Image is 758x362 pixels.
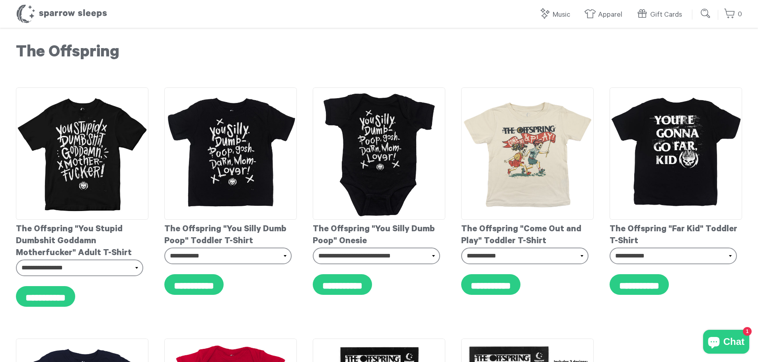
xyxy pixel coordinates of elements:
[16,87,148,220] img: TheOffspring-YouStupid-AdultT-shirt_grande.jpg
[16,4,107,24] h1: Sparrow Sleeps
[539,6,574,23] a: Music
[16,220,148,259] div: The Offspring "You Stupid Dumbshit Goddamn Motherfucker" Adult T-Shirt
[610,87,742,220] img: TheOffspring-GoFar_Back_-ToddlerT-shirt_grande.jpg
[610,220,742,248] div: The Offspring "Far Kid" Toddler T-Shirt
[698,6,714,21] input: Submit
[461,87,594,220] img: TheOffspring-ComeOutAndPlay-ToddlerT-shirt_grande.jpg
[164,87,297,220] img: TheOffspring-YouSilly-ToddlerT-shirt_grande.jpg
[701,330,752,356] inbox-online-store-chat: Shopify online store chat
[636,6,686,23] a: Gift Cards
[584,6,626,23] a: Apparel
[16,44,742,64] h1: The Offspring
[313,220,445,248] div: The Offspring "You Silly Dumb Poop" Onesie
[313,87,445,220] img: TheOffspring-YouSilly-Onesie_grande.jpg
[461,220,594,248] div: The Offspring "Come Out and Play" Toddler T-Shirt
[164,220,297,248] div: The Offspring "You Silly Dumb Poop" Toddler T-Shirt
[724,6,742,23] a: 0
